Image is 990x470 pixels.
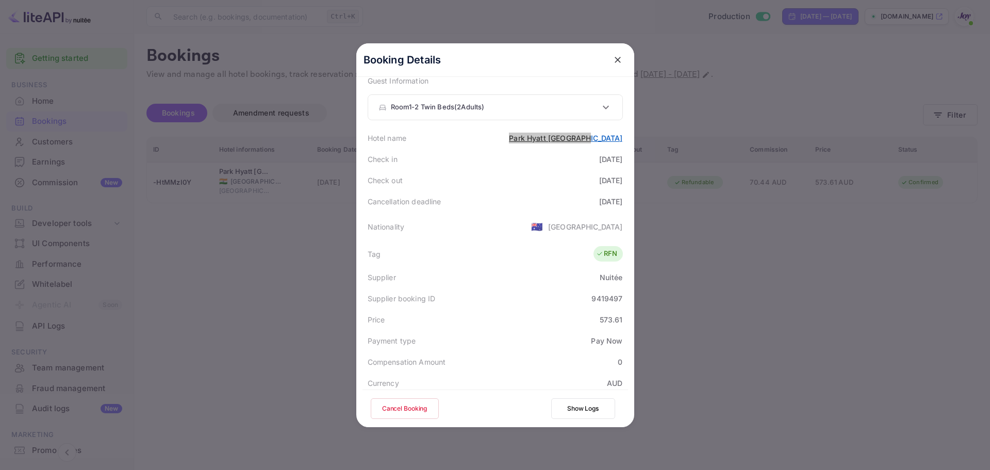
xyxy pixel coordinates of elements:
[368,75,623,86] p: Guest Information
[368,378,399,388] div: Currency
[368,249,381,260] div: Tag
[368,335,416,346] div: Payment type
[596,249,617,259] div: RFN
[368,314,385,325] div: Price
[607,378,622,388] div: AUD
[368,154,398,165] div: Check in
[509,134,622,142] a: Park Hyatt [GEOGRAPHIC_DATA]
[548,221,623,232] div: [GEOGRAPHIC_DATA]
[391,102,485,112] p: Room 1 - 2 Twin Beds ( 2 Adults )
[618,356,622,367] div: 0
[368,95,622,120] div: Room1-2 Twin Beds(2Adults)
[591,293,622,304] div: 9419497
[551,398,615,419] button: Show Logs
[368,175,403,186] div: Check out
[531,217,543,236] span: United States
[608,51,627,69] button: close
[368,221,405,232] div: Nationality
[599,154,623,165] div: [DATE]
[600,272,623,283] div: Nuitée
[364,52,441,68] p: Booking Details
[599,196,623,207] div: [DATE]
[368,293,436,304] div: Supplier booking ID
[368,356,446,367] div: Compensation Amount
[368,272,396,283] div: Supplier
[371,398,439,419] button: Cancel Booking
[591,335,622,346] div: Pay Now
[599,175,623,186] div: [DATE]
[600,314,623,325] div: 573.61
[368,196,441,207] div: Cancellation deadline
[368,133,407,143] div: Hotel name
